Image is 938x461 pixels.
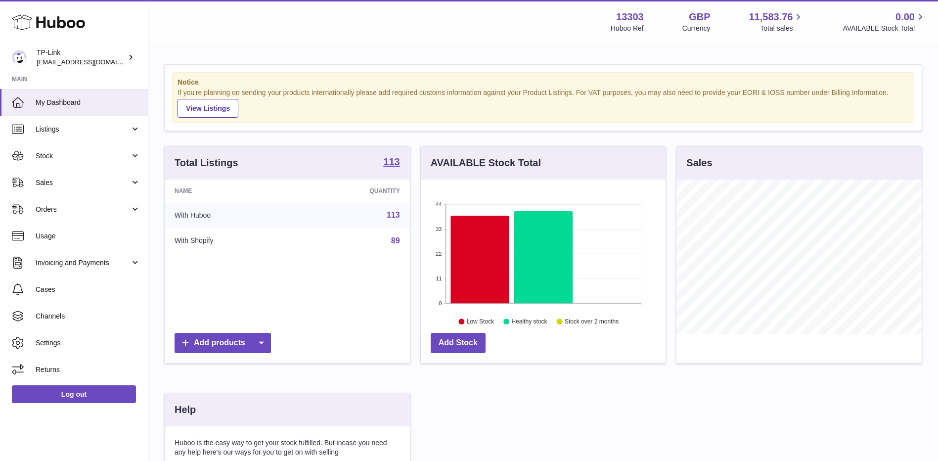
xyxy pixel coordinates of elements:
a: 113 [383,157,400,169]
td: With Shopify [165,228,297,254]
strong: Notice [178,78,909,87]
a: 89 [391,236,400,245]
span: Cases [36,285,140,294]
text: 33 [436,226,442,232]
text: Healthy stock [511,318,547,325]
span: [EMAIL_ADDRESS][DOMAIN_NAME] [37,58,145,66]
text: 0 [439,300,442,306]
span: Invoicing and Payments [36,258,130,268]
span: Channels [36,312,140,321]
a: 113 [387,211,400,219]
span: Sales [36,178,130,187]
div: Currency [682,24,711,33]
text: 22 [436,251,442,257]
div: TP-Link [37,48,126,67]
strong: 113 [383,157,400,167]
a: Add products [175,333,271,353]
text: 44 [436,201,442,207]
span: Returns [36,365,140,374]
text: Stock over 2 months [565,318,619,325]
h3: AVAILABLE Stock Total [431,156,541,170]
strong: GBP [689,10,710,24]
a: 11,583.76 Total sales [749,10,804,33]
span: Stock [36,151,130,161]
p: Huboo is the easy way to get your stock fulfilled. But incase you need any help here's our ways f... [175,438,400,457]
span: Orders [36,205,130,214]
span: 11,583.76 [749,10,793,24]
span: Settings [36,338,140,348]
span: AVAILABLE Stock Total [843,24,926,33]
a: 0.00 AVAILABLE Stock Total [843,10,926,33]
td: With Huboo [165,202,297,228]
span: Listings [36,125,130,134]
text: Low Stock [467,318,494,325]
a: Log out [12,385,136,403]
span: Usage [36,231,140,241]
div: If you're planning on sending your products internationally please add required customs informati... [178,88,909,118]
h3: Help [175,403,196,416]
a: Add Stock [431,333,486,353]
th: Quantity [297,180,409,202]
div: Huboo Ref [611,24,644,33]
text: 11 [436,276,442,281]
h3: Sales [686,156,712,170]
span: 0.00 [895,10,915,24]
img: gaby.chen@tp-link.com [12,50,27,65]
th: Name [165,180,297,202]
strong: 13303 [616,10,644,24]
span: My Dashboard [36,98,140,107]
a: View Listings [178,99,238,118]
span: Total sales [760,24,804,33]
h3: Total Listings [175,156,238,170]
